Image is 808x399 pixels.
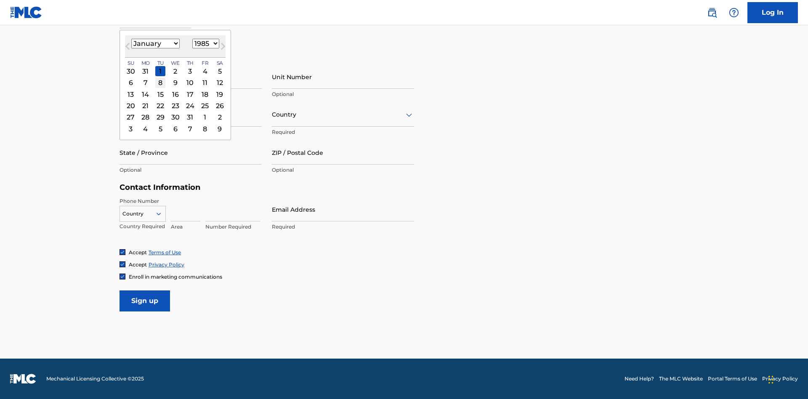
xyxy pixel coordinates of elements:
[185,101,195,111] div: Choose Thursday, January 24th, 1985
[120,290,170,311] input: Sign up
[200,66,210,76] div: Choose Friday, January 4th, 1985
[187,59,194,67] span: Th
[216,41,230,55] button: Next Month
[149,261,184,268] a: Privacy Policy
[155,66,165,76] div: Choose Tuesday, January 1st, 1985
[155,89,165,99] div: Choose Tuesday, January 15th, 1985
[170,78,181,88] div: Choose Wednesday, January 9th, 1985
[155,101,165,111] div: Choose Tuesday, January 22nd, 1985
[141,59,150,67] span: Mo
[126,78,136,88] div: Choose Sunday, January 6th, 1985
[729,8,739,18] img: help
[46,375,144,383] span: Mechanical Licensing Collective © 2025
[200,112,210,122] div: Choose Friday, February 1st, 1985
[217,59,223,67] span: Sa
[149,249,181,255] a: Terms of Use
[215,78,225,88] div: Choose Saturday, January 12th, 1985
[215,66,225,76] div: Choose Saturday, January 5th, 1985
[215,89,225,99] div: Choose Saturday, January 19th, 1985
[272,128,414,136] p: Required
[157,59,164,67] span: Tu
[185,89,195,99] div: Choose Thursday, January 17th, 1985
[726,4,742,21] div: Help
[200,101,210,111] div: Choose Friday, January 25th, 1985
[120,166,262,174] p: Optional
[129,249,147,255] span: Accept
[200,78,210,88] div: Choose Friday, January 11th, 1985
[120,250,125,255] img: checkbox
[171,223,200,231] p: Area
[126,112,136,122] div: Choose Sunday, January 27th, 1985
[704,4,720,21] a: Public Search
[141,66,151,76] div: Choose Monday, December 31st, 1984
[170,101,181,111] div: Choose Wednesday, January 23rd, 1985
[659,375,703,383] a: The MLC Website
[215,112,225,122] div: Choose Saturday, February 2nd, 1985
[129,274,222,280] span: Enroll in marketing communications
[120,30,231,140] div: Choose Date
[766,359,808,399] iframe: Chat Widget
[10,6,43,19] img: MLC Logo
[272,166,414,174] p: Optional
[170,89,181,99] div: Choose Wednesday, January 16th, 1985
[126,101,136,111] div: Choose Sunday, January 20th, 1985
[200,124,210,134] div: Choose Friday, February 8th, 1985
[185,112,195,122] div: Choose Thursday, January 31st, 1985
[205,223,260,231] p: Number Required
[708,375,757,383] a: Portal Terms of Use
[185,124,195,134] div: Choose Thursday, February 7th, 1985
[707,8,717,18] img: search
[141,124,151,134] div: Choose Monday, February 4th, 1985
[121,41,134,55] button: Previous Month
[215,124,225,134] div: Choose Saturday, February 9th, 1985
[120,223,166,230] p: Country Required
[625,375,654,383] a: Need Help?
[141,89,151,99] div: Choose Monday, January 14th, 1985
[120,274,125,279] img: checkbox
[129,261,147,268] span: Accept
[120,262,125,267] img: checkbox
[762,375,798,383] a: Privacy Policy
[141,101,151,111] div: Choose Monday, January 21st, 1985
[125,66,226,135] div: Month January, 1985
[170,66,181,76] div: Choose Wednesday, January 2nd, 1985
[170,124,181,134] div: Choose Wednesday, February 6th, 1985
[126,124,136,134] div: Choose Sunday, February 3rd, 1985
[185,66,195,76] div: Choose Thursday, January 3rd, 1985
[155,124,165,134] div: Choose Tuesday, February 5th, 1985
[141,112,151,122] div: Choose Monday, January 28th, 1985
[126,66,136,76] div: Choose Sunday, December 30th, 1984
[185,78,195,88] div: Choose Thursday, January 10th, 1985
[120,183,414,192] h5: Contact Information
[768,367,773,392] div: Drag
[200,89,210,99] div: Choose Friday, January 18th, 1985
[141,78,151,88] div: Choose Monday, January 7th, 1985
[120,56,688,65] h5: Personal Address
[170,112,181,122] div: Choose Wednesday, January 30th, 1985
[126,89,136,99] div: Choose Sunday, January 13th, 1985
[272,223,414,231] p: Required
[171,59,180,67] span: We
[215,101,225,111] div: Choose Saturday, January 26th, 1985
[155,112,165,122] div: Choose Tuesday, January 29th, 1985
[155,78,165,88] div: Choose Tuesday, January 8th, 1985
[747,2,798,23] a: Log In
[202,59,208,67] span: Fr
[272,90,414,98] p: Optional
[128,59,134,67] span: Su
[10,374,36,384] img: logo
